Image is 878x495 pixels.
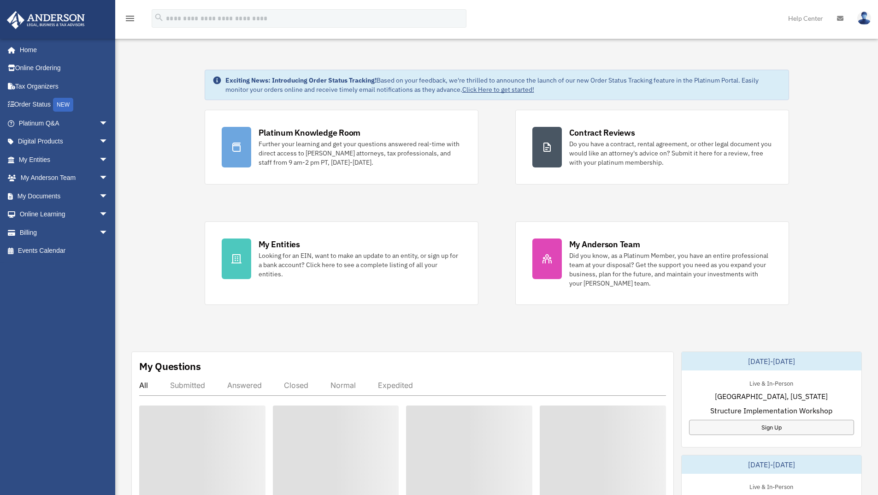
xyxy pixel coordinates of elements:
a: Tax Organizers [6,77,122,95]
a: My Entities Looking for an EIN, want to make an update to an entity, or sign up for a bank accoun... [205,221,478,305]
a: Home [6,41,118,59]
a: Digital Productsarrow_drop_down [6,132,122,151]
a: Online Ordering [6,59,122,78]
div: Based on your feedback, we're thrilled to announce the launch of our new Order Status Tracking fe... [225,76,781,94]
span: arrow_drop_down [99,205,118,224]
div: Do you have a contract, rental agreement, or other legal document you would like an attorney's ad... [569,139,772,167]
a: My Anderson Teamarrow_drop_down [6,169,122,187]
a: Contract Reviews Do you have a contract, rental agreement, or other legal document you would like... [515,110,789,185]
span: arrow_drop_down [99,132,118,151]
strong: Exciting News: Introducing Order Status Tracking! [225,76,377,84]
div: Looking for an EIN, want to make an update to an entity, or sign up for a bank account? Click her... [259,251,461,279]
a: Billingarrow_drop_down [6,223,122,242]
div: NEW [53,98,73,112]
div: My Questions [139,359,201,373]
a: Click Here to get started! [462,85,534,94]
div: All [139,381,148,390]
div: My Anderson Team [569,239,640,250]
div: Live & In-Person [742,481,801,491]
div: Platinum Knowledge Room [259,127,361,138]
i: search [154,12,164,23]
span: [GEOGRAPHIC_DATA], [US_STATE] [715,391,828,402]
a: Sign Up [689,420,854,435]
div: Contract Reviews [569,127,635,138]
div: Live & In-Person [742,378,801,388]
span: arrow_drop_down [99,169,118,188]
img: User Pic [857,12,871,25]
a: My Entitiesarrow_drop_down [6,150,122,169]
div: Further your learning and get your questions answered real-time with direct access to [PERSON_NAM... [259,139,461,167]
i: menu [124,13,136,24]
span: arrow_drop_down [99,150,118,169]
a: menu [124,16,136,24]
div: Answered [227,381,262,390]
div: [DATE]-[DATE] [682,352,861,370]
a: Order StatusNEW [6,95,122,114]
img: Anderson Advisors Platinum Portal [4,11,88,29]
span: Structure Implementation Workshop [710,405,832,416]
div: [DATE]-[DATE] [682,455,861,474]
a: Events Calendar [6,242,122,260]
span: arrow_drop_down [99,114,118,133]
a: Platinum Knowledge Room Further your learning and get your questions answered real-time with dire... [205,110,478,185]
div: Did you know, as a Platinum Member, you have an entire professional team at your disposal? Get th... [569,251,772,288]
a: Online Learningarrow_drop_down [6,205,122,224]
div: Expedited [378,381,413,390]
div: Closed [284,381,308,390]
a: My Anderson Team Did you know, as a Platinum Member, you have an entire professional team at your... [515,221,789,305]
span: arrow_drop_down [99,223,118,242]
div: Submitted [170,381,205,390]
div: Normal [330,381,356,390]
span: arrow_drop_down [99,187,118,206]
a: My Documentsarrow_drop_down [6,187,122,205]
a: Platinum Q&Aarrow_drop_down [6,114,122,132]
div: My Entities [259,239,300,250]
